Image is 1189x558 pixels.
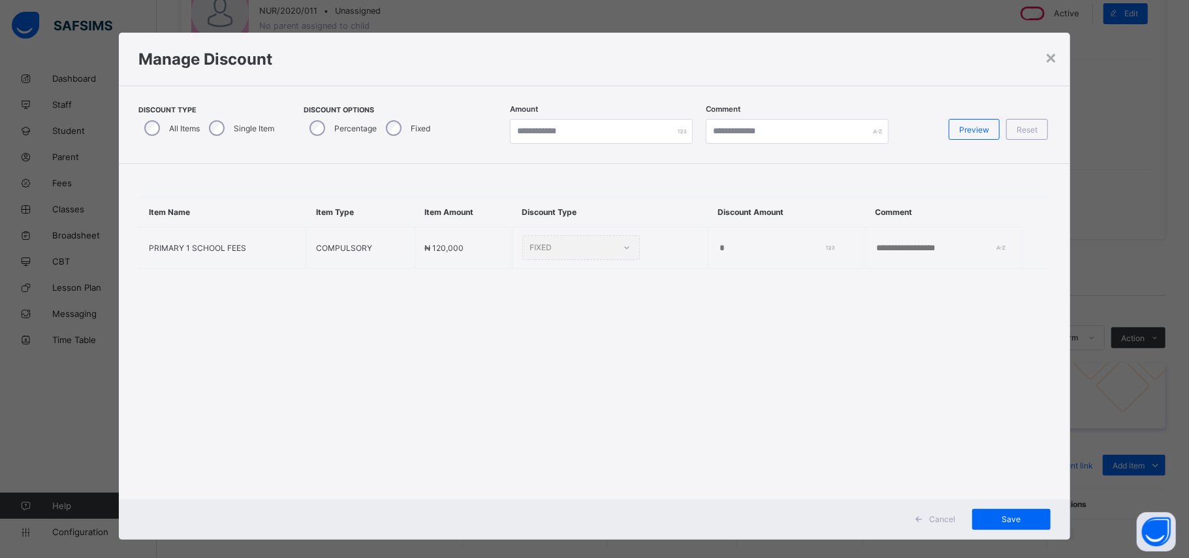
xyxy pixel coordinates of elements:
label: Fixed [411,123,430,133]
span: Save [982,514,1041,524]
span: ₦ 120,000 [425,243,464,253]
th: Comment [865,197,1022,227]
div: × [1045,46,1057,68]
td: PRIMARY 1 SCHOOL FEES [139,227,306,269]
span: Preview [959,125,989,135]
th: Discount Amount [708,197,865,227]
label: Single Item [234,123,274,133]
label: Percentage [334,123,377,133]
span: Discount Type [138,106,277,114]
th: Discount Type [512,197,708,227]
label: All Items [169,123,200,133]
label: Comment [706,105,740,114]
th: Item Type [306,197,415,227]
th: Item Name [139,197,306,227]
span: Discount Options [304,106,434,114]
td: COMPULSORY [306,227,415,269]
span: Cancel [929,514,955,524]
label: Amount [510,105,538,114]
h1: Manage Discount [138,50,1051,69]
button: Open asap [1137,512,1176,551]
th: Item Amount [415,197,512,227]
span: Reset [1017,125,1038,135]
